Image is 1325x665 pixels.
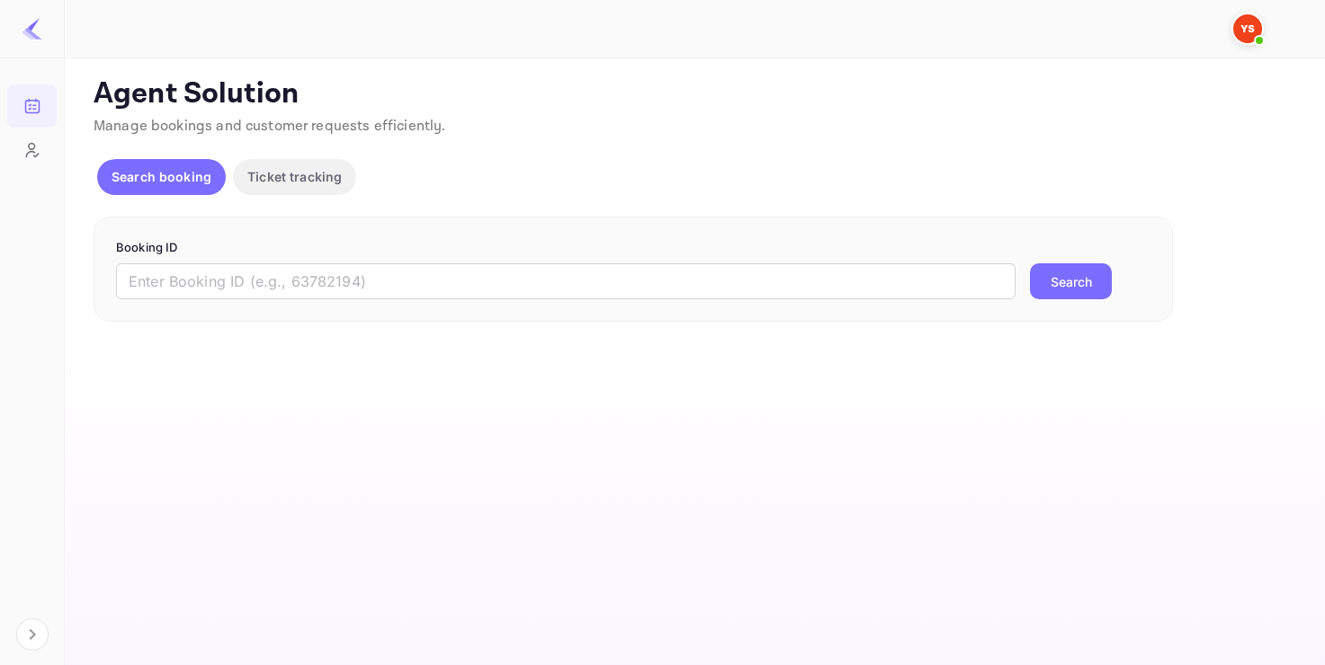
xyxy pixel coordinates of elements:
[1233,14,1262,43] img: Yandex Support
[22,18,43,40] img: LiteAPI
[1030,263,1112,299] button: Search
[94,117,446,136] span: Manage bookings and customer requests efficiently.
[247,167,342,186] p: Ticket tracking
[94,76,1293,112] p: Agent Solution
[112,167,211,186] p: Search booking
[116,239,1150,257] p: Booking ID
[116,263,1016,299] input: Enter Booking ID (e.g., 63782194)
[7,84,57,126] a: Bookings
[7,129,57,170] a: Customers
[16,618,49,651] button: Expand navigation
